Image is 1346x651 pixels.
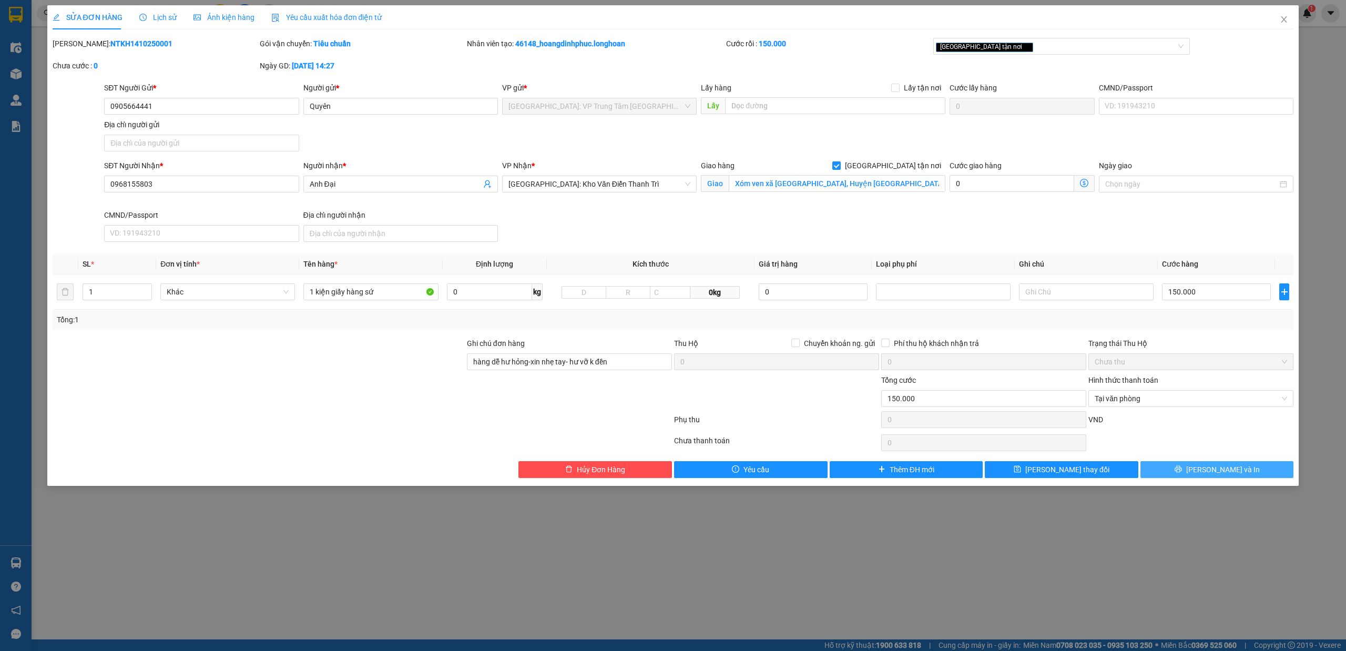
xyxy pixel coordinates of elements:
[650,286,690,299] input: C
[303,260,338,268] span: Tên hàng
[57,314,519,325] div: Tổng: 1
[900,82,945,94] span: Lấy tận nơi
[193,13,254,22] span: Ảnh kiện hàng
[1088,338,1293,349] div: Trạng thái Thu Hộ
[673,414,880,432] div: Phụ thu
[1280,288,1289,296] span: plus
[1099,161,1132,170] label: Ngày giao
[515,39,625,48] b: 46148_hoangdinhphuc.longhoan
[476,260,513,268] span: Định lượng
[830,461,983,478] button: plusThêm ĐH mới
[562,286,606,299] input: D
[1015,254,1158,274] th: Ghi chú
[303,209,498,221] div: Địa chỉ người nhận
[139,14,147,21] span: clock-circle
[303,225,498,242] input: Địa chỉ của người nhận
[104,135,299,151] input: Địa chỉ của người gửi
[53,38,258,49] div: [PERSON_NAME]:
[1088,415,1103,424] span: VND
[732,465,739,474] span: exclamation-circle
[1014,465,1021,474] span: save
[139,13,177,22] span: Lịch sử
[303,82,498,94] div: Người gửi
[1099,82,1293,94] div: CMND/Passport
[53,13,123,22] span: SỬA ĐƠN HÀNG
[950,98,1095,115] input: Cước lấy hàng
[936,43,1033,52] span: [GEOGRAPHIC_DATA] tận nơi
[104,119,299,130] div: Địa chỉ người gửi
[701,175,729,192] span: Giao
[690,286,740,299] span: 0kg
[1024,44,1029,49] span: close
[950,175,1074,192] input: Cước giao hàng
[1025,464,1109,475] span: [PERSON_NAME] thay đổi
[483,180,492,188] span: user-add
[633,260,669,268] span: Kích thước
[260,38,465,49] div: Gói vận chuyển:
[1105,178,1278,190] input: Ngày giao
[1175,465,1182,474] span: printer
[467,38,724,49] div: Nhân viên tạo:
[701,161,735,170] span: Giao hàng
[1019,283,1154,300] input: Ghi Chú
[674,461,828,478] button: exclamation-circleYêu cầu
[1095,354,1287,370] span: Chưa thu
[160,260,200,268] span: Đơn vị tính
[303,283,438,300] input: VD: Bàn, Ghế
[701,97,725,114] span: Lấy
[502,161,532,170] span: VP Nhận
[53,60,258,72] div: Chưa cước :
[759,260,798,268] span: Giá trị hàng
[701,84,731,92] span: Lấy hàng
[950,84,997,92] label: Cước lấy hàng
[890,464,934,475] span: Thêm ĐH mới
[800,338,879,349] span: Chuyển khoản ng. gửi
[606,286,650,299] input: R
[759,39,786,48] b: 150.000
[502,82,697,94] div: VP gửi
[985,461,1138,478] button: save[PERSON_NAME] thay đổi
[577,464,625,475] span: Hủy Đơn Hàng
[508,176,690,192] span: Hà Nội: Kho Văn Điển Thanh Trì
[292,62,334,70] b: [DATE] 14:27
[1279,283,1289,300] button: plus
[950,161,1002,170] label: Cước giao hàng
[57,283,74,300] button: delete
[673,435,880,453] div: Chưa thanh toán
[1162,260,1198,268] span: Cước hàng
[271,13,382,22] span: Yêu cầu xuất hóa đơn điện tử
[726,38,931,49] div: Cước rồi :
[841,160,945,171] span: [GEOGRAPHIC_DATA] tận nơi
[1095,391,1287,406] span: Tại văn phòng
[565,465,573,474] span: delete
[1280,15,1288,24] span: close
[313,39,351,48] b: Tiêu chuẩn
[467,339,525,348] label: Ghi chú đơn hàng
[193,14,201,21] span: picture
[467,353,672,370] input: Ghi chú đơn hàng
[1088,376,1158,384] label: Hình thức thanh toán
[743,464,769,475] span: Yêu cầu
[83,260,91,268] span: SL
[890,338,983,349] span: Phí thu hộ khách nhận trả
[725,97,945,114] input: Dọc đường
[271,14,280,22] img: icon
[1080,179,1088,187] span: dollar-circle
[303,160,498,171] div: Người nhận
[518,461,672,478] button: deleteHủy Đơn Hàng
[94,62,98,70] b: 0
[729,175,945,192] input: Giao tận nơi
[872,254,1015,274] th: Loại phụ phí
[508,98,690,114] span: Khánh Hòa: VP Trung Tâm TP Nha Trang
[674,339,698,348] span: Thu Hộ
[532,283,543,300] span: kg
[167,284,289,300] span: Khác
[104,160,299,171] div: SĐT Người Nhận
[1140,461,1294,478] button: printer[PERSON_NAME] và In
[1186,464,1260,475] span: [PERSON_NAME] và In
[53,14,60,21] span: edit
[104,82,299,94] div: SĐT Người Gửi
[260,60,465,72] div: Ngày GD:
[104,209,299,221] div: CMND/Passport
[1269,5,1299,35] button: Close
